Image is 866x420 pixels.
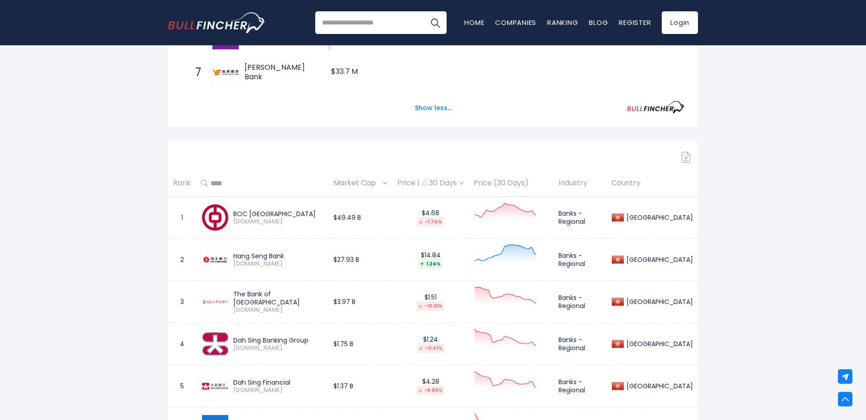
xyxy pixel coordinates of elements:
[417,301,444,311] div: -10.31%
[553,197,606,239] td: Banks - Regional
[409,101,457,116] button: Show less...
[168,323,196,365] td: 4
[624,382,693,390] div: [GEOGRAPHIC_DATA]
[202,331,228,357] img: 2356.HK.png
[202,383,228,390] img: 0440.HK.png
[624,256,693,264] div: [GEOGRAPHIC_DATA]
[328,239,392,281] td: $27.93 B
[233,336,323,344] div: Dah Sing Banking Group
[469,170,553,197] th: Price (30 Days)
[397,179,464,188] div: Price | 30 Days
[202,246,228,273] img: 0011.HK.jpeg
[397,377,464,395] div: $4.28
[168,197,196,239] td: 1
[495,18,536,27] a: Companies
[202,204,228,231] img: 2388.HK.png
[417,386,444,395] div: -9.80%
[168,281,196,323] td: 3
[328,323,392,365] td: $1.75 B
[397,335,464,353] div: $1.24
[168,170,196,197] th: Rank
[191,65,200,80] span: 7
[589,18,608,27] a: Blog
[624,298,693,306] div: [GEOGRAPHIC_DATA]
[328,281,392,323] td: $3.97 B
[168,239,196,281] td: 2
[233,344,323,352] span: [DOMAIN_NAME]
[553,323,606,365] td: Banks - Regional
[424,11,447,34] button: Search
[553,365,606,407] td: Banks - Regional
[233,306,323,314] span: [DOMAIN_NAME]
[397,209,464,227] div: $4.68
[553,281,606,323] td: Banks - Regional
[662,11,698,34] a: Login
[233,290,323,306] div: The Bank of [GEOGRAPHIC_DATA]
[233,378,323,386] div: Dah Sing Financial
[233,260,323,268] span: [DOMAIN_NAME]
[245,63,313,82] span: [PERSON_NAME] Bank
[606,170,698,197] th: Country
[397,251,464,269] div: $14.84
[328,197,392,239] td: $49.49 B
[168,12,266,33] img: Bullfincher logo
[553,170,606,197] th: Industry
[624,340,693,348] div: [GEOGRAPHIC_DATA]
[233,252,323,260] div: Hang Seng Bank
[417,217,444,227] div: -1.74%
[547,18,578,27] a: Ranking
[233,218,323,226] span: [DOMAIN_NAME]
[397,293,464,311] div: $1.51
[233,386,323,394] span: [DOMAIN_NAME]
[202,299,228,305] img: 0023.HK.png
[333,176,380,190] span: Market Cap
[464,18,484,27] a: Home
[212,70,239,75] img: Chong Hing Bank
[419,259,443,269] div: 1.24%
[417,343,444,353] div: -11.41%
[168,365,196,407] td: 5
[624,213,693,222] div: [GEOGRAPHIC_DATA]
[553,239,606,281] td: Banks - Regional
[331,66,358,77] text: $33.7 M
[328,365,392,407] td: $1.37 B
[233,210,323,218] div: BOC [GEOGRAPHIC_DATA]
[619,18,651,27] a: Register
[168,12,265,33] a: Go to homepage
